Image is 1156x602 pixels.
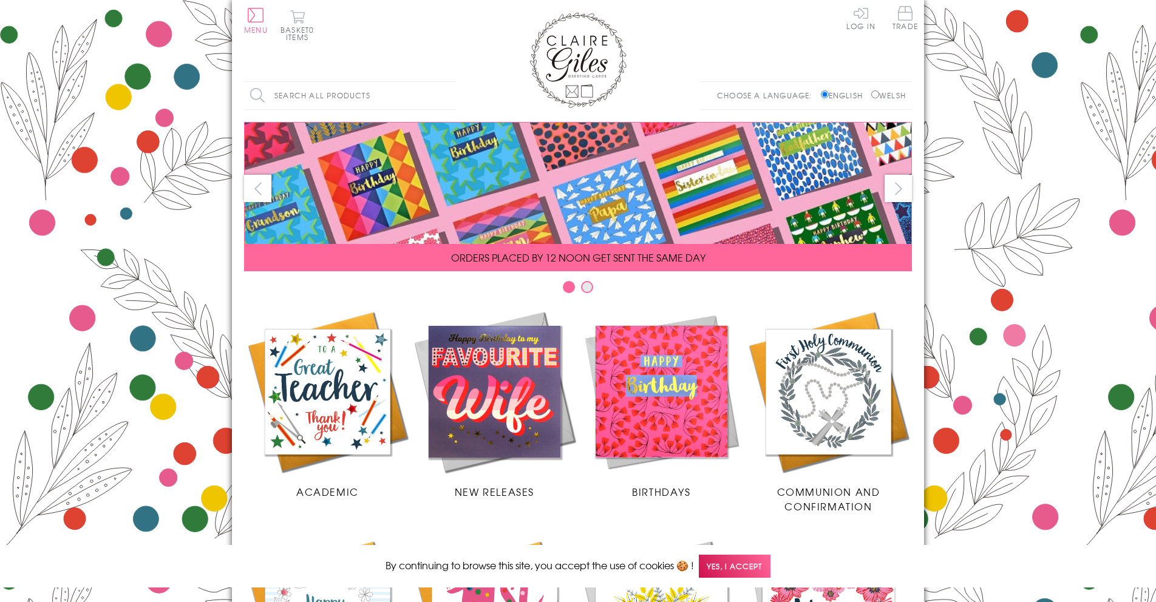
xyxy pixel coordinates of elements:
[745,308,912,513] a: Communion and Confirmation
[451,250,705,265] span: ORDERS PLACED BY 12 NOON GET SENT THE SAME DAY
[411,308,578,499] a: New Releases
[244,175,271,202] button: prev
[846,6,875,30] a: Log In
[244,24,268,35] span: Menu
[699,555,770,578] span: Yes, I accept
[296,484,359,499] span: Academic
[821,90,869,101] label: English
[892,6,918,32] a: Trade
[578,308,745,499] a: Birthdays
[444,82,457,109] input: Search
[871,90,906,101] label: Welsh
[244,280,912,299] div: Carousel Pagination
[244,308,411,499] a: Academic
[280,10,314,41] button: Basket0 items
[777,484,880,513] span: Communion and Confirmation
[632,484,690,499] span: Birthdays
[871,90,879,98] input: Welsh
[244,82,457,109] input: Search all products
[892,6,918,30] span: Trade
[717,90,818,101] p: Choose a language:
[286,24,314,42] span: 0 items
[821,90,829,98] input: English
[581,281,593,293] button: Carousel Page 2
[563,281,575,293] button: Carousel Page 1 (Current Slide)
[885,175,912,202] button: next
[529,12,627,108] img: Claire Giles Greetings Cards
[455,484,534,499] span: New Releases
[244,8,268,33] button: Menu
